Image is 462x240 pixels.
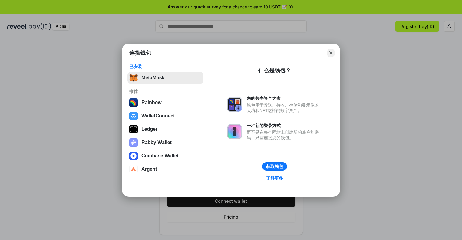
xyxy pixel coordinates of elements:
div: Rabby Wallet [141,140,172,145]
div: 已安装 [129,64,202,69]
div: 获取钱包 [266,164,283,169]
img: svg+xml,%3Csvg%20width%3D%2228%22%20height%3D%2228%22%20viewBox%3D%220%200%2028%2028%22%20fill%3D... [129,152,138,160]
div: Ledger [141,127,157,132]
img: svg+xml,%3Csvg%20xmlns%3D%22http%3A%2F%2Fwww.w3.org%2F2000%2Fsvg%22%20fill%3D%22none%22%20viewBox... [129,138,138,147]
img: svg+xml,%3Csvg%20xmlns%3D%22http%3A%2F%2Fwww.w3.org%2F2000%2Fsvg%22%20width%3D%2228%22%20height%3... [129,125,138,133]
h1: 连接钱包 [129,49,151,57]
div: Rainbow [141,100,162,105]
div: Coinbase Wallet [141,153,179,159]
img: svg+xml,%3Csvg%20width%3D%2228%22%20height%3D%2228%22%20viewBox%3D%220%200%2028%2028%22%20fill%3D... [129,112,138,120]
div: Argent [141,166,157,172]
button: 获取钱包 [262,162,287,171]
img: svg+xml,%3Csvg%20xmlns%3D%22http%3A%2F%2Fwww.w3.org%2F2000%2Fsvg%22%20fill%3D%22none%22%20viewBox... [227,124,242,139]
img: svg+xml,%3Csvg%20width%3D%2228%22%20height%3D%2228%22%20viewBox%3D%220%200%2028%2028%22%20fill%3D... [129,165,138,173]
button: Rainbow [127,97,203,109]
button: Argent [127,163,203,175]
div: 了解更多 [266,176,283,181]
button: Close [327,49,335,57]
button: Coinbase Wallet [127,150,203,162]
img: svg+xml,%3Csvg%20width%3D%22120%22%20height%3D%22120%22%20viewBox%3D%220%200%20120%20120%22%20fil... [129,98,138,107]
div: 钱包用于发送、接收、存储和显示像以太坊和NFT这样的数字资产。 [247,102,322,113]
div: 您的数字资产之家 [247,96,322,101]
button: MetaMask [127,72,203,84]
div: MetaMask [141,75,164,81]
img: svg+xml,%3Csvg%20fill%3D%22none%22%20height%3D%2233%22%20viewBox%3D%220%200%2035%2033%22%20width%... [129,74,138,82]
button: Ledger [127,123,203,135]
button: WalletConnect [127,110,203,122]
div: 而不是在每个网站上创建新的账户和密码，只需连接您的钱包。 [247,130,322,140]
a: 了解更多 [262,174,287,182]
div: 什么是钱包？ [258,67,291,74]
img: svg+xml,%3Csvg%20xmlns%3D%22http%3A%2F%2Fwww.w3.org%2F2000%2Fsvg%22%20fill%3D%22none%22%20viewBox... [227,97,242,112]
div: 推荐 [129,89,202,94]
div: 一种新的登录方式 [247,123,322,128]
div: WalletConnect [141,113,175,119]
button: Rabby Wallet [127,136,203,149]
